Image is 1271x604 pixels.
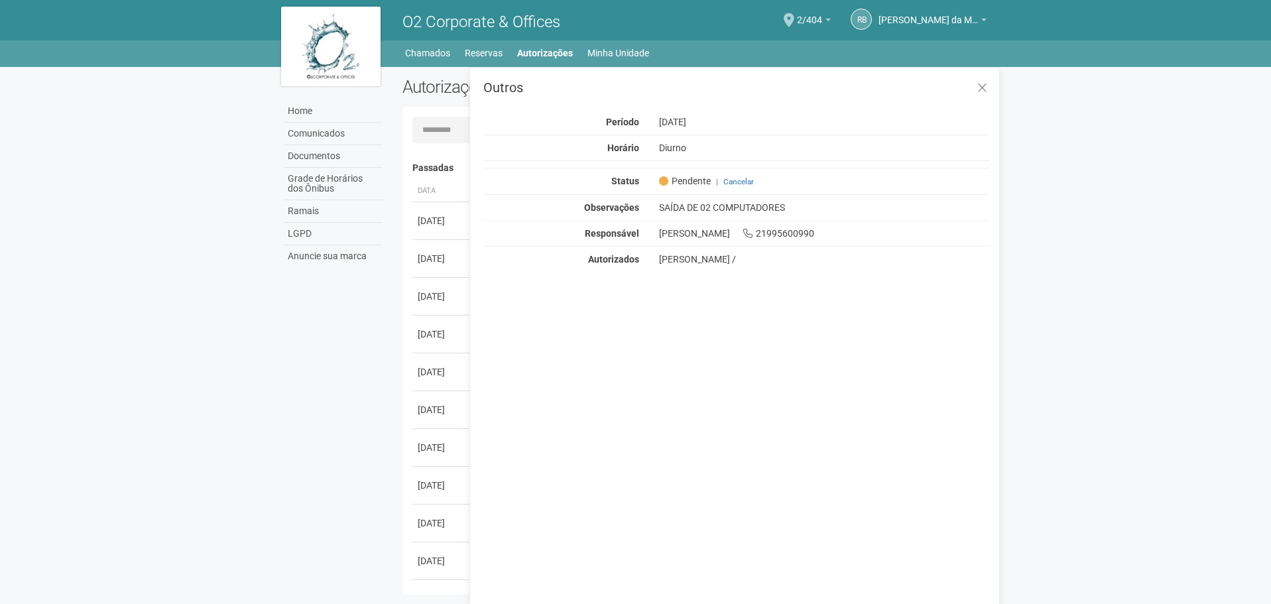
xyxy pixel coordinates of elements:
a: Autorizações [517,44,573,62]
th: Data [412,180,472,202]
h4: Passadas [412,163,981,173]
a: 2/404 [797,17,831,27]
div: [PERSON_NAME] / [659,253,990,265]
div: [PERSON_NAME] 21995600990 [649,227,1000,239]
strong: Status [611,176,639,186]
a: [PERSON_NAME] da Motta Junior [878,17,987,27]
h3: Outros [483,81,989,94]
a: Grade de Horários dos Ônibus [284,168,383,200]
a: Home [284,100,383,123]
span: Raul Barrozo da Motta Junior [878,2,978,25]
h2: Autorizações [402,77,686,97]
div: [DATE] [418,479,467,492]
span: Pendente [659,175,711,187]
a: Cancelar [723,177,754,186]
a: Comunicados [284,123,383,145]
div: [DATE] [649,116,1000,128]
div: [DATE] [418,516,467,530]
span: O2 Corporate & Offices [402,13,560,31]
a: Minha Unidade [587,44,649,62]
strong: Observações [584,202,639,213]
span: | [716,177,718,186]
div: [DATE] [418,290,467,303]
img: logo.jpg [281,7,381,86]
strong: Responsável [585,228,639,239]
a: Chamados [405,44,450,62]
strong: Período [606,117,639,127]
strong: Autorizados [588,254,639,265]
div: [DATE] [418,328,467,341]
a: Anuncie sua marca [284,245,383,267]
div: [DATE] [418,365,467,379]
div: Diurno [649,142,1000,154]
div: [DATE] [418,403,467,416]
div: [DATE] [418,252,467,265]
span: 2/404 [797,2,822,25]
a: Ramais [284,200,383,223]
div: SAÍDA DE 02 COMPUTADORES [649,202,1000,213]
a: LGPD [284,223,383,245]
a: Reservas [465,44,503,62]
div: [DATE] [418,554,467,568]
div: [DATE] [418,441,467,454]
a: RB [851,9,872,30]
a: Documentos [284,145,383,168]
strong: Horário [607,143,639,153]
div: [DATE] [418,214,467,227]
